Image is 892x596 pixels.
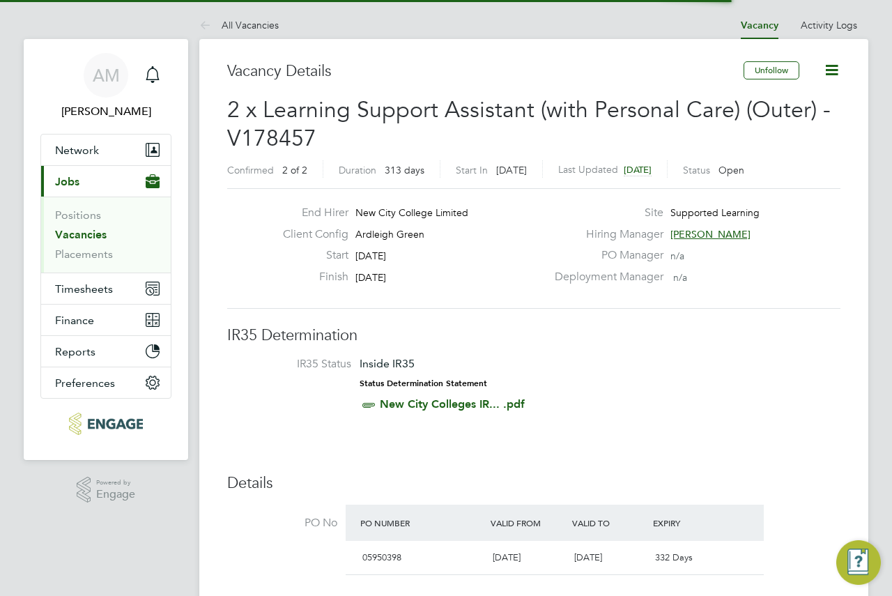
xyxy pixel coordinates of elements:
[40,103,171,120] span: Andrew Murphy
[69,413,143,435] img: axcis-logo-retina.png
[55,228,107,241] a: Vacancies
[77,477,136,503] a: Powered byEngage
[670,206,760,219] span: Supported Learning
[272,270,348,284] label: Finish
[362,551,401,563] span: 05950398
[272,227,348,242] label: Client Config
[670,228,751,240] span: [PERSON_NAME]
[655,551,693,563] span: 332 Days
[55,247,113,261] a: Placements
[227,516,337,530] label: PO No
[357,510,487,535] div: PO Number
[227,164,274,176] label: Confirmed
[55,282,113,296] span: Timesheets
[385,164,424,176] span: 313 days
[670,250,684,262] span: n/a
[355,228,424,240] span: Ardleigh Green
[546,227,663,242] label: Hiring Manager
[40,53,171,120] a: AM[PERSON_NAME]
[41,336,171,367] button: Reports
[360,379,487,388] strong: Status Determination Statement
[339,164,376,176] label: Duration
[41,197,171,273] div: Jobs
[801,19,857,31] a: Activity Logs
[649,510,731,535] div: Expiry
[55,376,115,390] span: Preferences
[355,250,386,262] span: [DATE]
[624,164,652,176] span: [DATE]
[546,270,663,284] label: Deployment Manager
[272,206,348,220] label: End Hirer
[683,164,710,176] label: Status
[282,164,307,176] span: 2 of 2
[569,510,650,535] div: Valid To
[574,551,602,563] span: [DATE]
[355,271,386,284] span: [DATE]
[496,164,527,176] span: [DATE]
[355,206,468,219] span: New City College Limited
[227,61,744,82] h3: Vacancy Details
[718,164,744,176] span: Open
[55,175,79,188] span: Jobs
[40,413,171,435] a: Go to home page
[558,163,618,176] label: Last Updated
[741,20,778,31] a: Vacancy
[744,61,799,79] button: Unfollow
[836,540,881,585] button: Engage Resource Center
[41,273,171,304] button: Timesheets
[96,477,135,489] span: Powered by
[199,19,279,31] a: All Vacancies
[241,357,351,372] label: IR35 Status
[546,248,663,263] label: PO Manager
[360,357,415,370] span: Inside IR35
[55,144,99,157] span: Network
[41,135,171,165] button: Network
[546,206,663,220] label: Site
[227,96,831,153] span: 2 x Learning Support Assistant (with Personal Care) (Outer) - V178457
[41,305,171,335] button: Finance
[227,473,840,494] h3: Details
[380,397,525,411] a: New City Colleges IR... .pdf
[456,164,488,176] label: Start In
[96,489,135,501] span: Engage
[41,367,171,398] button: Preferences
[55,208,101,222] a: Positions
[41,166,171,197] button: Jobs
[55,314,94,327] span: Finance
[24,39,188,460] nav: Main navigation
[93,66,120,84] span: AM
[493,551,521,563] span: [DATE]
[227,326,840,346] h3: IR35 Determination
[487,510,569,535] div: Valid From
[55,345,95,358] span: Reports
[272,248,348,263] label: Start
[673,271,687,284] span: n/a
